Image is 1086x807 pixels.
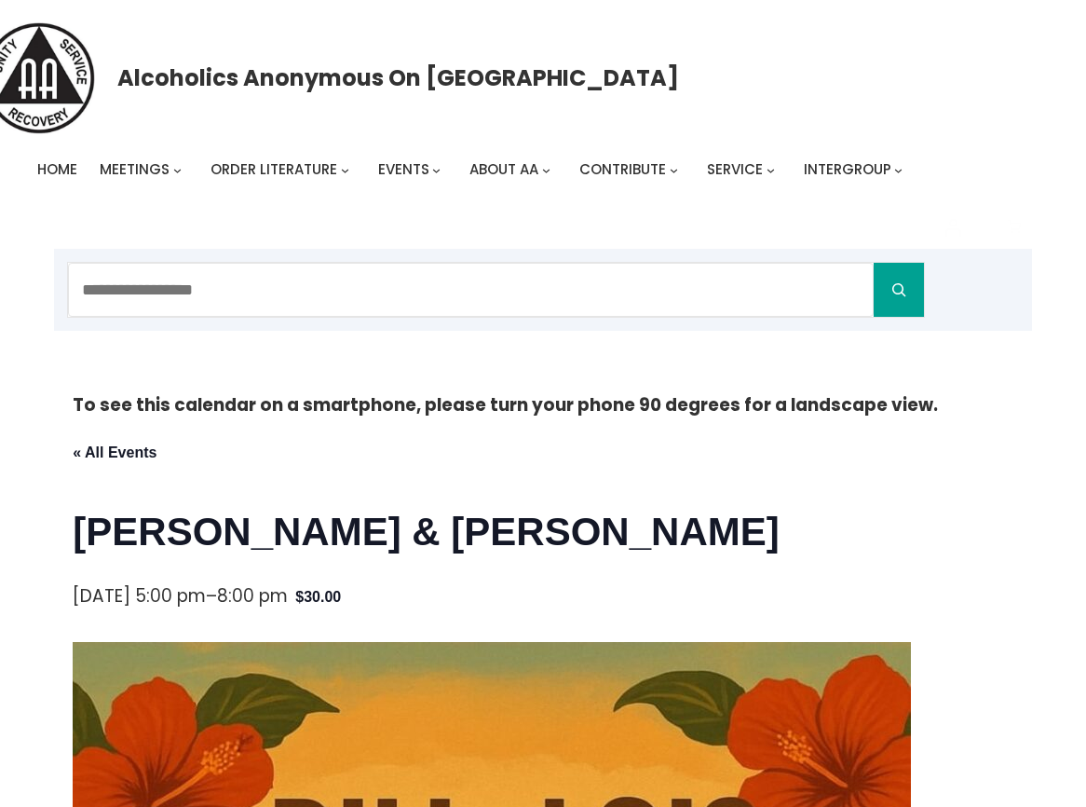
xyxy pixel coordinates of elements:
span: Intergroup [804,159,891,179]
a: Home [37,157,77,183]
a: Service [707,157,763,183]
span: Contribute [579,159,666,179]
span: [DATE] 5:00 pm [73,583,206,609]
a: Events [378,157,429,183]
button: Order Literature submenu [341,166,349,174]
a: Login [931,205,975,249]
a: About AA [469,157,538,183]
span: Service [707,159,763,179]
button: Cart [997,210,1032,245]
a: Contribute [579,157,666,183]
button: Search [874,263,924,317]
span: $30.00 [295,585,341,609]
div: – [73,581,288,612]
span: About AA [469,159,538,179]
span: Meetings [100,159,170,179]
span: Events [378,159,429,179]
a: Intergroup [804,157,891,183]
button: Service submenu [767,166,775,174]
h1: [PERSON_NAME] & [PERSON_NAME] [73,505,1012,559]
button: Intergroup submenu [894,166,903,174]
nav: Intergroup [37,157,909,183]
a: Alcoholics Anonymous on [GEOGRAPHIC_DATA] [117,58,679,98]
span: Order Literature [210,159,337,179]
span: Home [37,159,77,179]
a: « All Events [73,445,156,460]
button: About AA submenu [542,166,550,174]
button: Events submenu [432,166,441,174]
button: Contribute submenu [670,166,678,174]
button: Meetings submenu [173,166,182,174]
a: Meetings [100,157,170,183]
span: 8:00 pm [217,583,288,609]
strong: To see this calendar on a smartphone, please turn your phone 90 degrees for a landscape view. [73,392,938,417]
